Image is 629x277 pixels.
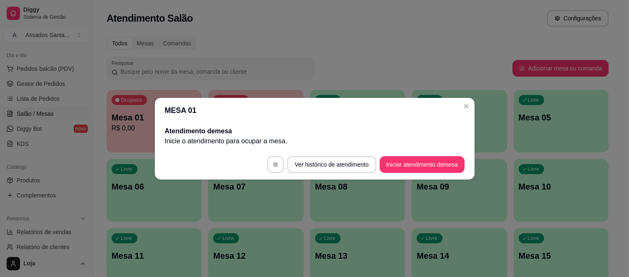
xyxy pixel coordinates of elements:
button: Ver histórico de atendimento [287,156,376,173]
header: MESA 01 [155,98,475,123]
p: Inicie o atendimento para ocupar a mesa . [165,136,465,146]
h2: Atendimento de mesa [165,126,465,136]
button: Iniciar atendimento demesa [380,156,465,173]
button: Close [460,100,473,113]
